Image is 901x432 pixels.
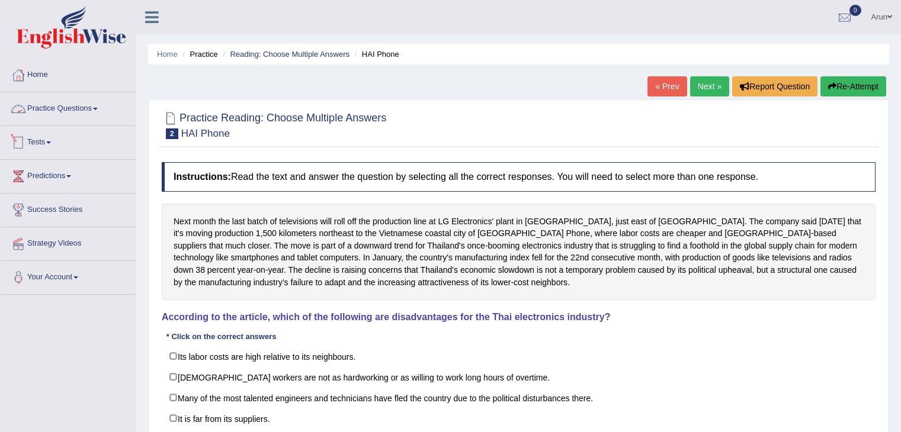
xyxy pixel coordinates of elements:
a: Predictions [1,160,136,189]
a: Strategy Videos [1,227,136,257]
a: Reading: Choose Multiple Answers [230,50,350,59]
div: * Click on the correct answers [162,331,281,343]
b: Instructions: [174,172,231,182]
span: 0 [849,5,861,16]
label: It is far from its suppliers. [162,408,876,429]
label: Its labor costs are high relative to its neighbours. [162,346,876,367]
label: [DEMOGRAPHIC_DATA] workers are not as hardworking or as willing to work long hours of overtime. [162,366,876,388]
h4: Read the text and answer the question by selecting all the correct responses. You will need to se... [162,162,876,192]
label: Many of the most talented engineers and technicians have fled the country due to the political di... [162,387,876,408]
a: Next » [690,76,729,96]
a: Success Stories [1,194,136,223]
div: Next month the last batch of televisions will roll off the production line at LG Electronics' pla... [162,204,876,301]
small: HAI Phone [181,128,230,139]
h2: Practice Reading: Choose Multiple Answers [162,109,386,139]
a: « Prev [647,76,687,96]
button: Re-Attempt [820,76,886,96]
span: 2 [166,128,178,139]
li: Practice [179,49,217,60]
h4: According to the article, which of the following are disadvantages for the Thai electronics indus... [162,312,876,323]
button: Report Question [732,76,817,96]
a: Tests [1,126,136,156]
a: Home [1,59,136,88]
a: Practice Questions [1,92,136,122]
a: Your Account [1,261,136,291]
li: HAI Phone [352,49,399,60]
a: Home [157,50,178,59]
